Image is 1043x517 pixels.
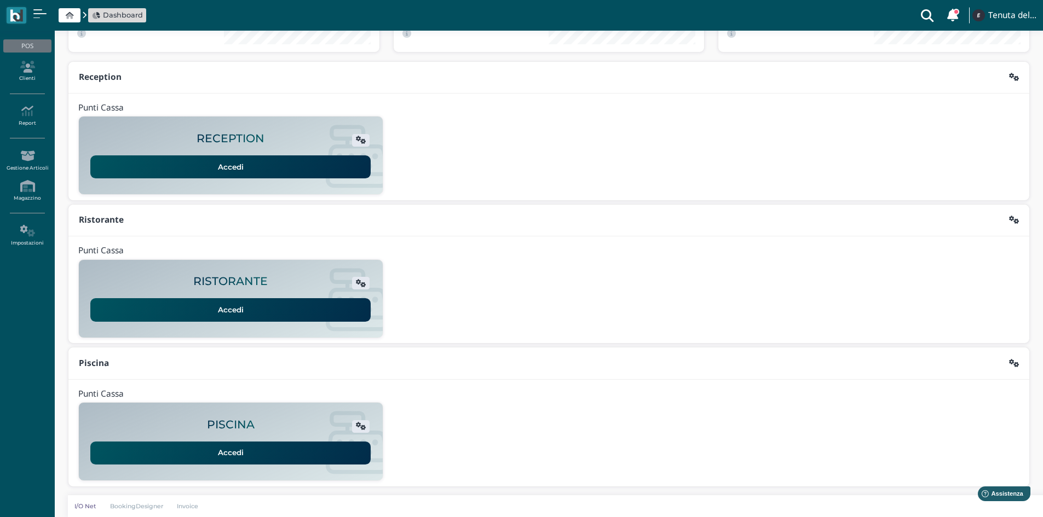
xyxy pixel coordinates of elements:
a: Dashboard [92,10,143,20]
div: POS [3,39,51,53]
p: I/O Net [74,502,96,510]
img: ... [972,9,984,21]
iframe: Help widget launcher [965,483,1034,508]
a: Clienti [3,56,51,86]
span: Dashboard [103,10,143,20]
h4: Punti Cassa [78,103,124,113]
b: Ristorante [79,214,124,225]
h4: Punti Cassa [78,246,124,255]
a: BookingDesigner [103,502,170,510]
h2: RECEPTION [197,132,264,145]
b: Piscina [79,357,109,369]
span: Assistenza [32,9,72,17]
a: ... Tenuta del Barco [971,2,1036,28]
h4: Punti Cassa [78,390,124,399]
a: Magazzino [3,176,51,206]
a: Accedi [90,298,371,321]
h2: RISTORANTE [193,275,268,288]
a: Gestione Articoli [3,146,51,176]
a: Report [3,101,51,131]
a: Impostazioni [3,220,51,251]
a: Invoice [170,502,206,510]
h4: Tenuta del Barco [988,11,1036,20]
h2: PISCINA [207,419,255,431]
a: Accedi [90,442,371,464]
img: logo [10,9,22,22]
b: Reception [79,71,122,83]
a: Accedi [90,155,371,178]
